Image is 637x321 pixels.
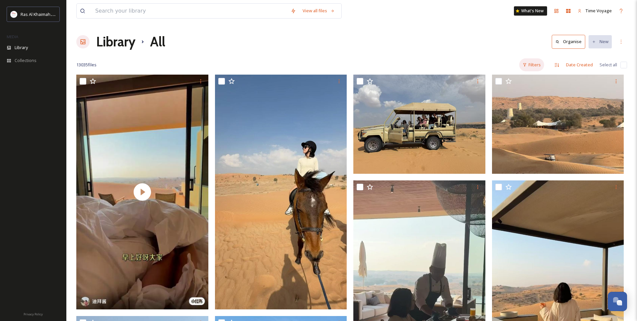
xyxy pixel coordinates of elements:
[552,35,589,48] a: Organise
[492,75,624,174] img: ext_1758703039.82481_-416659_livephoto.jpeg
[353,75,485,174] img: ext_1758703040.642502_-416655_livephoto.jpeg
[552,35,585,48] button: Organise
[574,4,615,17] a: Time Voyage
[600,62,617,68] span: Select all
[585,8,612,14] span: Time Voyage
[92,4,287,18] input: Search your library
[24,312,43,316] span: Privacy Policy
[21,11,114,17] span: Ras Al Khaimah Tourism Development Authority
[519,58,544,71] div: Filters
[15,57,36,64] span: Collections
[76,75,208,309] img: thumbnail
[76,62,97,68] span: 13035 file s
[7,34,18,39] span: MEDIA
[608,292,627,311] button: Open Chat
[215,75,347,309] img: ext_1758703041.408757_-416656_livephoto.jpeg
[24,310,43,318] a: Privacy Policy
[299,4,338,17] a: View all files
[96,32,135,52] a: Library
[11,11,17,18] img: Logo_RAKTDA_RGB-01.png
[589,35,612,48] button: New
[514,6,547,16] a: What's New
[150,32,165,52] h1: All
[563,58,596,71] div: Date Created
[15,44,28,51] span: Library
